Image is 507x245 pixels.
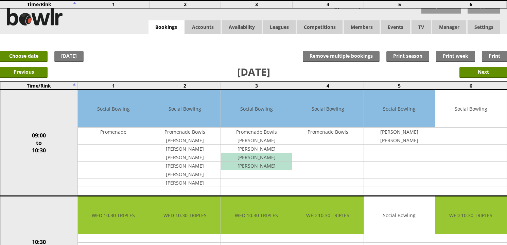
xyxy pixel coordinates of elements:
td: [PERSON_NAME] [149,178,220,187]
a: Availability [222,20,262,34]
td: Social Bowling [364,90,435,128]
td: WED 10.30 TRIPLES [221,196,292,234]
td: Promenade Bowls [149,128,220,136]
td: 6 [435,82,507,90]
a: Events [381,20,410,34]
a: Print season [386,51,429,62]
td: [PERSON_NAME] [149,170,220,178]
td: Social Bowling [221,90,292,128]
td: WED 10.30 TRIPLES [292,196,363,234]
td: [PERSON_NAME] [149,136,220,145]
a: Leagues [263,20,296,34]
td: Social Bowling [364,196,435,234]
span: TV [412,20,431,34]
td: 4 [292,0,364,8]
span: Members [344,20,380,34]
td: 2 [150,0,221,8]
span: Manager [432,20,466,34]
input: Next [459,67,507,78]
td: 6 [435,0,507,8]
span: Accounts [185,20,221,34]
a: Competitions [297,20,343,34]
span: Settings [468,20,500,34]
td: [PERSON_NAME] [221,153,292,162]
td: [PERSON_NAME] [149,145,220,153]
td: 3 [221,0,292,8]
td: Promenade Bowls [221,128,292,136]
input: Remove multiple bookings [303,51,380,62]
td: [PERSON_NAME] [364,128,435,136]
td: [PERSON_NAME] [364,136,435,145]
a: [DATE] [54,51,84,62]
td: WED 10.30 TRIPLES [435,196,506,234]
td: 4 [292,82,364,90]
td: WED 10.30 TRIPLES [149,196,220,234]
td: 2 [149,82,221,90]
td: [PERSON_NAME] [149,153,220,162]
td: Social Bowling [292,90,363,128]
td: 3 [221,82,292,90]
td: 1 [78,0,149,8]
a: Bookings [148,20,184,34]
td: Social Bowling [78,90,149,128]
td: Promenade Bowls [292,128,363,136]
td: 5 [364,0,435,8]
td: WED 10.30 TRIPLES [78,196,149,234]
td: Promenade [78,128,149,136]
td: [PERSON_NAME] [221,136,292,145]
td: 1 [78,82,149,90]
a: Print week [436,51,475,62]
td: [PERSON_NAME] [149,162,220,170]
td: [PERSON_NAME] [221,162,292,170]
td: Time/Rink [0,82,78,90]
td: Social Bowling [149,90,220,128]
td: 09:00 to 10:30 [0,90,78,196]
td: Time/Rink [0,0,78,8]
a: Print [482,51,507,62]
td: [PERSON_NAME] [221,145,292,153]
td: 5 [364,82,435,90]
td: Social Bowling [435,90,506,128]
